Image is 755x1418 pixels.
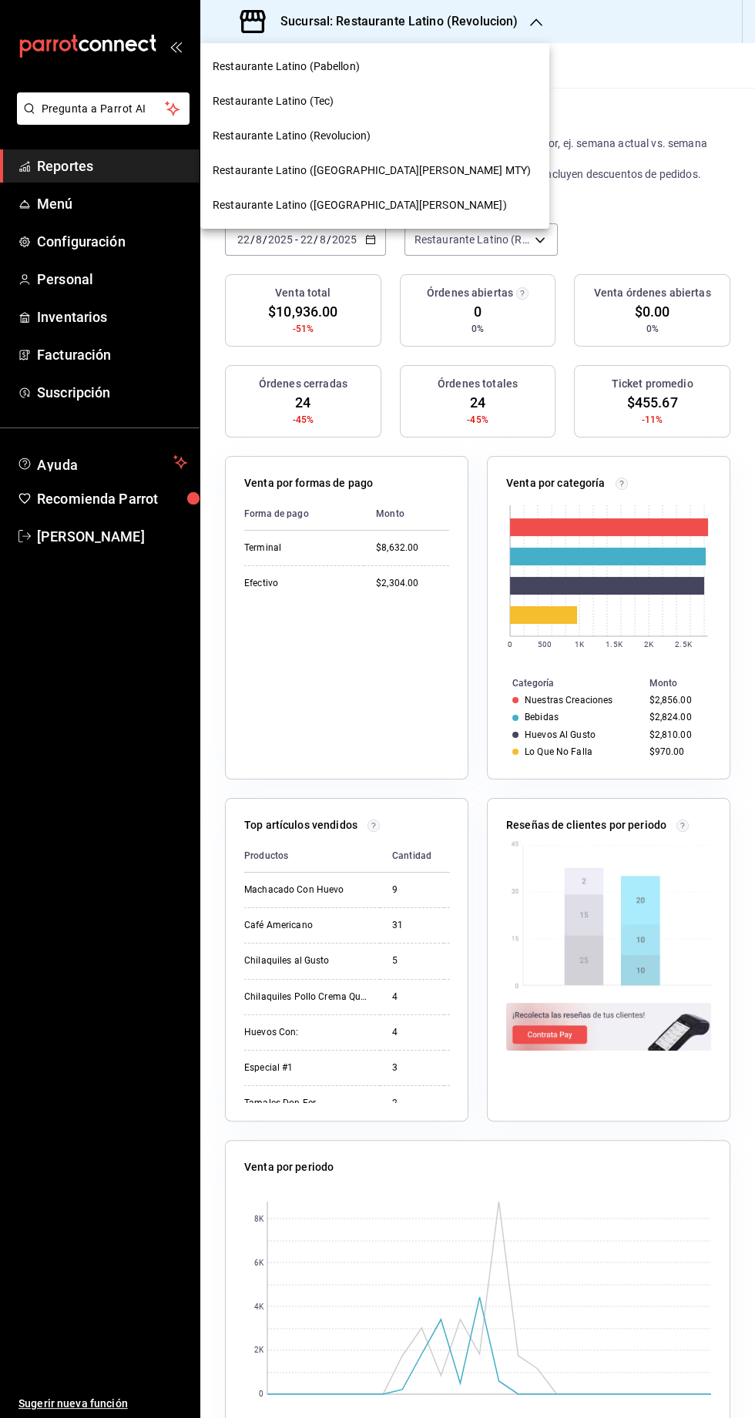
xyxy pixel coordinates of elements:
[213,163,531,179] span: Restaurante Latino ([GEOGRAPHIC_DATA][PERSON_NAME] MTY)
[200,49,549,84] div: Restaurante Latino (Pabellon)
[213,93,334,109] span: Restaurante Latino (Tec)
[200,188,549,223] div: Restaurante Latino ([GEOGRAPHIC_DATA][PERSON_NAME])
[213,59,360,75] span: Restaurante Latino (Pabellon)
[213,128,371,144] span: Restaurante Latino (Revolucion)
[200,153,549,188] div: Restaurante Latino ([GEOGRAPHIC_DATA][PERSON_NAME] MTY)
[200,119,549,153] div: Restaurante Latino (Revolucion)
[200,84,549,119] div: Restaurante Latino (Tec)
[213,197,507,213] span: Restaurante Latino ([GEOGRAPHIC_DATA][PERSON_NAME])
